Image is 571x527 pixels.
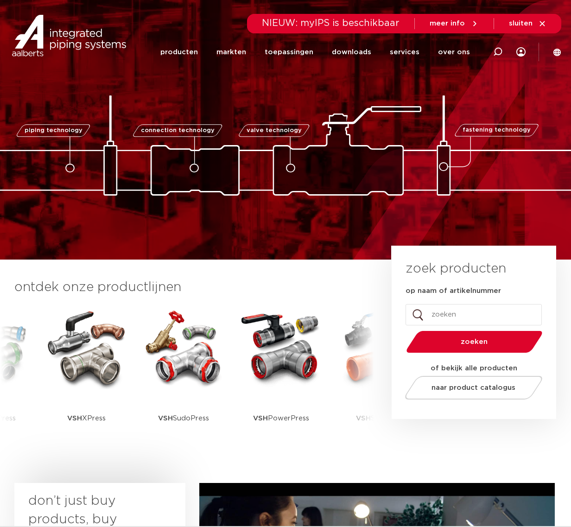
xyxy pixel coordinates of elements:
a: sluiten [509,19,546,28]
span: connection technology [141,127,215,133]
a: meer info [430,19,479,28]
strong: VSH [253,415,268,422]
a: VSHPowerPress [239,306,323,447]
a: toepassingen [265,34,313,70]
a: naar product catalogus [403,376,545,400]
span: valve technology [246,127,301,133]
strong: of bekijk alle producten [431,365,517,372]
h3: ontdek onze productlijnen [14,278,360,297]
span: zoeken [430,338,519,345]
a: over ons [438,34,470,70]
a: downloads [332,34,371,70]
span: fastening technology [463,127,531,133]
span: NIEUW: myIPS is beschikbaar [262,19,400,28]
input: zoeken [406,304,542,325]
a: services [390,34,419,70]
a: VSHShurjoint [336,306,420,447]
button: zoeken [403,330,546,354]
label: op naam of artikelnummer [406,286,501,296]
span: sluiten [509,20,533,27]
span: meer info [430,20,465,27]
p: XPress [67,389,106,447]
strong: VSH [158,415,173,422]
a: markten [216,34,246,70]
p: SudoPress [158,389,209,447]
p: PowerPress [253,389,309,447]
strong: VSH [67,415,82,422]
nav: Menu [160,34,470,70]
span: piping technology [24,127,82,133]
h3: zoek producten [406,260,506,278]
p: Shurjoint [356,389,401,447]
span: naar product catalogus [432,384,516,391]
a: VSHSudoPress [142,306,225,447]
a: producten [160,34,198,70]
a: VSHXPress [44,306,128,447]
strong: VSH [356,415,371,422]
